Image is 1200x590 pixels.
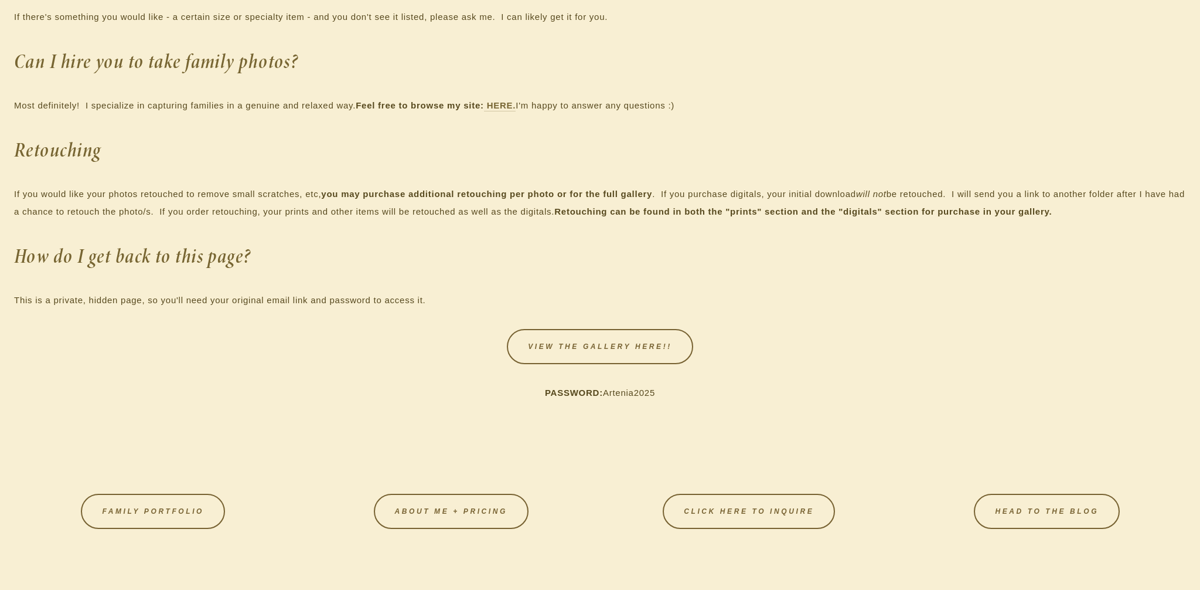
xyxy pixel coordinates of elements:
strong: Feel free to browse my site: [356,100,484,110]
a: FAMILY PORTFOLIO [81,494,225,529]
p: This is a private, hidden page, so you'll need your original email link and password to access it. [14,291,1186,309]
p: Most definitely! I specialize in capturing families in a genuine and relaxed way. I'm happy to an... [14,97,1186,114]
p: If you would like your photos retouched to remove small scratches, etc, . If you purchase digital... [14,185,1186,221]
a: About Me + Pricing [374,494,529,529]
h2: How do I get back to this page? [14,238,1186,274]
a: CLICK HERE TO INQUIRE [663,494,835,529]
p: If there's something you would like - a certain size or specialty item - and you don't see it lis... [14,8,1186,26]
a: VIEW THE GALLERY HERE!! [507,329,693,364]
h2: Can I hire you to take family photos? [14,43,1186,79]
strong: PASSWORD: [545,388,603,398]
p: Artenia2025 [14,384,1186,402]
h2: Retouching [14,132,1186,168]
strong: you may purchase additional retouching per photo or for the full gallery [321,189,652,199]
strong: Retouching can be found in both the "prints" section and the "digitals" section for purchase in y... [554,206,1052,216]
em: will not [856,189,887,199]
a: HEAD TO THE BLOG [974,494,1120,529]
strong: HERE. [487,100,516,110]
a: HERE. [487,100,516,111]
